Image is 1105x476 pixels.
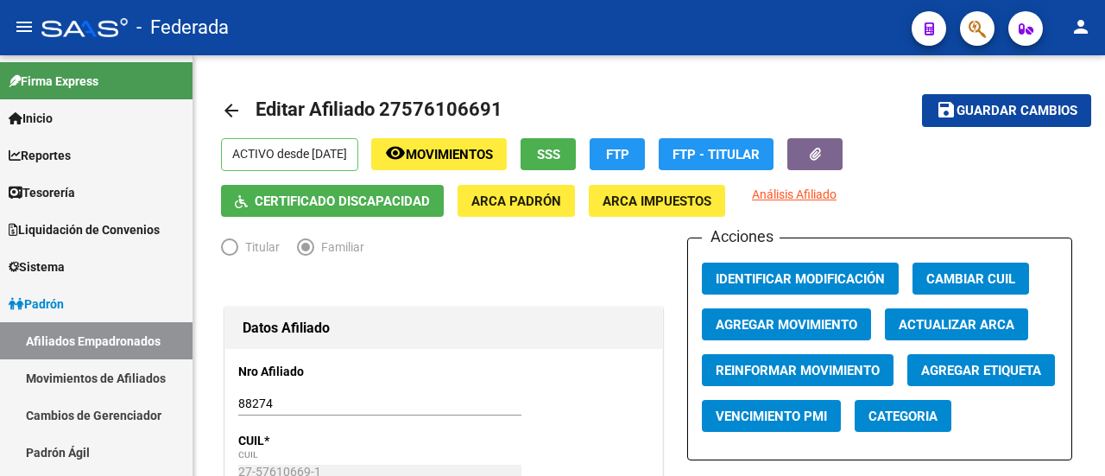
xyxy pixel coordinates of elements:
[371,138,507,170] button: Movimientos
[921,363,1041,378] span: Agregar Etiqueta
[702,263,899,295] button: Identificar Modificación
[221,100,242,121] mat-icon: arrow_back
[716,271,885,287] span: Identificar Modificación
[922,94,1091,126] button: Guardar cambios
[702,308,871,340] button: Agregar Movimiento
[885,308,1028,340] button: Actualizar ARCA
[385,143,406,163] mat-icon: remove_red_eye
[1070,16,1091,37] mat-icon: person
[9,72,98,91] span: Firma Express
[603,194,711,209] span: ARCA Impuestos
[537,147,560,162] span: SSS
[855,400,951,432] button: Categoria
[9,183,75,202] span: Tesorería
[606,147,629,162] span: FTP
[221,185,444,217] button: Certificado Discapacidad
[256,98,502,120] span: Editar Afiliado 27576106691
[659,138,773,170] button: FTP - Titular
[458,185,575,217] button: ARCA Padrón
[314,238,364,257] span: Familiar
[136,9,229,47] span: - Federada
[702,225,780,249] h3: Acciones
[238,238,280,257] span: Titular
[590,138,645,170] button: FTP
[14,16,35,37] mat-icon: menu
[255,194,430,209] span: Certificado Discapacidad
[926,271,1015,287] span: Cambiar CUIL
[243,314,645,342] h1: Datos Afiliado
[716,409,827,424] span: Vencimiento PMI
[221,138,358,171] p: ACTIVO desde [DATE]
[9,109,53,128] span: Inicio
[238,431,369,450] p: CUIL
[1046,417,1088,459] iframe: Intercom live chat
[868,409,938,424] span: Categoria
[936,99,957,120] mat-icon: save
[9,220,160,239] span: Liquidación de Convenios
[589,185,725,217] button: ARCA Impuestos
[9,146,71,165] span: Reportes
[9,295,64,314] span: Padrón
[672,147,760,162] span: FTP - Titular
[912,263,1029,295] button: Cambiar CUIL
[957,104,1077,119] span: Guardar cambios
[702,400,841,432] button: Vencimiento PMI
[752,187,837,201] span: Análisis Afiliado
[471,194,561,209] span: ARCA Padrón
[702,354,893,386] button: Reinformar Movimiento
[716,317,857,333] span: Agregar Movimiento
[716,363,880,378] span: Reinformar Movimiento
[406,147,493,162] span: Movimientos
[9,257,65,276] span: Sistema
[521,138,576,170] button: SSS
[907,354,1055,386] button: Agregar Etiqueta
[238,362,369,381] p: Nro Afiliado
[221,244,382,257] mat-radio-group: Elija una opción
[899,317,1014,333] span: Actualizar ARCA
